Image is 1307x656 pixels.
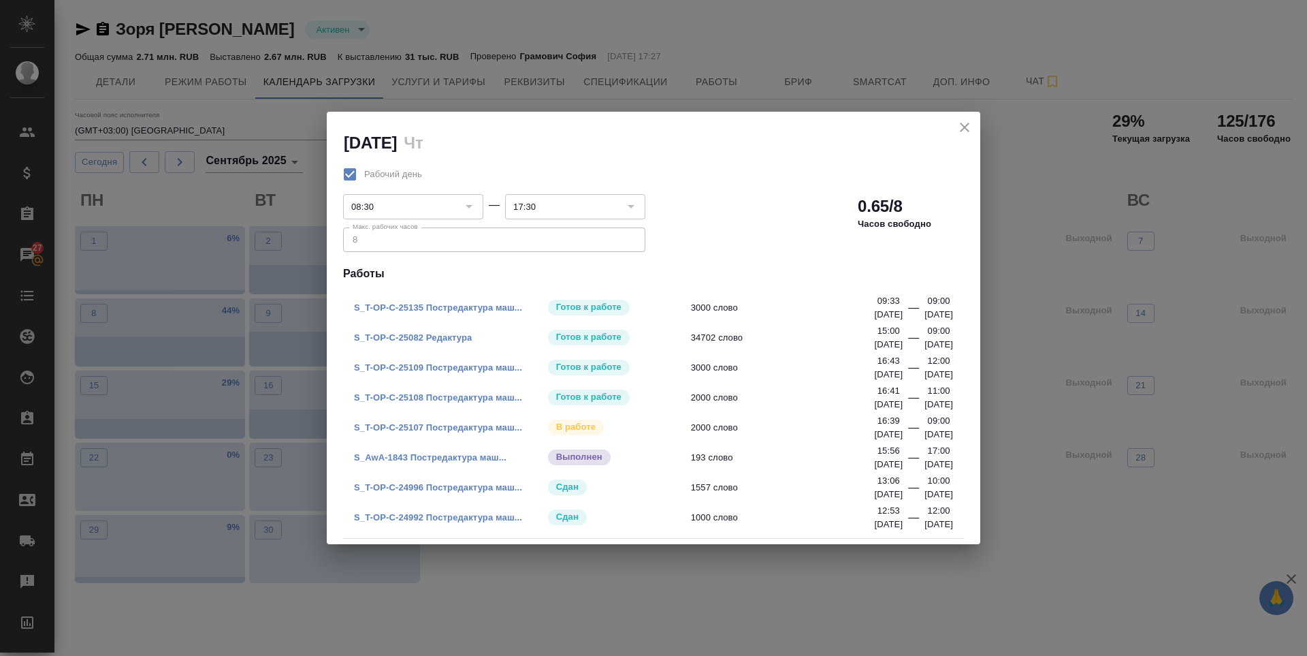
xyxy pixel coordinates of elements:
p: Готов к работе [556,390,622,404]
p: [DATE] [874,308,903,322]
p: 16:41 [877,384,900,398]
p: [DATE] [924,398,953,411]
p: 09:33 [877,294,900,308]
h2: 0.65/8 [858,196,903,217]
div: — [908,300,919,322]
p: Часов свободно [858,217,931,231]
p: [DATE] [874,488,903,501]
p: 09:00 [928,324,950,338]
p: 09:00 [928,294,950,308]
a: S_T-OP-C-25109 Постредактура маш... [354,362,522,373]
p: [DATE] [874,428,903,441]
h2: [DATE] [344,134,397,152]
div: — [908,330,919,352]
p: [DATE] [924,518,953,531]
p: 11:00 [928,384,950,398]
h2: Чт [404,134,423,152]
p: [DATE] [924,458,953,471]
p: [DATE] [924,488,953,501]
p: [DATE] [924,428,953,441]
p: [DATE] [874,338,903,352]
span: 3000 слово [691,361,884,375]
span: 1557 слово [691,481,884,495]
p: В работе [556,420,596,434]
p: [DATE] [924,308,953,322]
a: S_AwA-1843 Постредактура маш... [354,452,506,463]
p: [DATE] [924,368,953,381]
span: 2000 слово [691,391,884,405]
p: Выполнен [556,450,602,464]
p: [DATE] [874,368,903,381]
div: — [908,510,919,531]
p: Сдан [556,480,579,494]
p: [DATE] [924,338,953,352]
p: 12:00 [928,504,950,518]
span: 1000 слово [691,511,884,525]
div: — [908,360,919,381]
p: Сдан [556,510,579,524]
div: — [908,480,919,501]
span: 193 слово [691,451,884,465]
p: [DATE] [874,518,903,531]
p: 17:00 [928,444,950,458]
p: [DATE] [874,458,903,471]
a: S_T-OP-C-25082 Редактура [354,332,472,343]
a: S_T-OP-C-24996 Постредактура маш... [354,482,522,493]
span: 3000 слово [691,301,884,315]
a: S_T-OP-C-25135 Постредактура маш... [354,302,522,313]
a: S_T-OP-C-25108 Постредактура маш... [354,392,522,403]
p: 15:56 [877,444,900,458]
p: 13:06 [877,474,900,488]
h4: Работы [343,266,964,282]
p: 09:00 [928,414,950,428]
p: 10:00 [928,474,950,488]
p: [DATE] [874,398,903,411]
p: 12:00 [928,354,950,368]
p: Готов к работе [556,300,622,314]
p: 16:43 [877,354,900,368]
p: Готов к работе [556,360,622,374]
div: — [489,197,500,213]
div: — [908,420,919,441]
span: 34702 слово [691,331,884,345]
a: S_T-OP-C-24992 Постредактура маш... [354,512,522,522]
span: 2000 слово [691,421,884,435]
div: — [908,450,919,471]
a: S_T-OP-C-25107 Постредактура маш... [354,422,522,433]
p: Готов к работе [556,330,622,344]
p: 15:00 [877,324,900,338]
div: — [908,390,919,411]
span: Рабочий день [364,168,422,181]
button: close [954,117,975,138]
p: 12:53 [877,504,900,518]
p: 16:39 [877,414,900,428]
